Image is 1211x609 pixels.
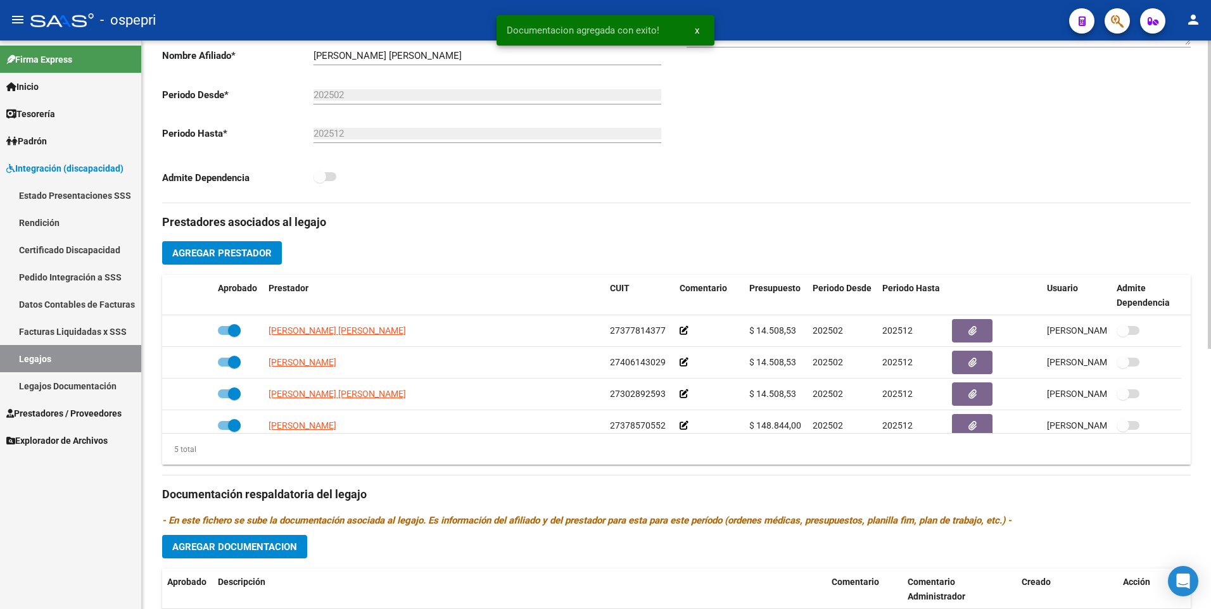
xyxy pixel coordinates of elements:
[1047,420,1146,430] span: [PERSON_NAME] [DATE]
[749,283,801,293] span: Presupuesto
[1047,357,1146,367] span: [PERSON_NAME] [DATE]
[695,25,699,36] span: x
[1168,566,1198,596] div: Open Intercom Messenger
[1047,283,1078,293] span: Usuario
[162,486,1191,503] h3: Documentación respaldatoria del legajo
[172,248,272,259] span: Agregar Prestador
[269,283,308,293] span: Prestador
[744,275,808,317] datatable-header-cell: Presupuesto
[813,357,843,367] span: 202502
[263,275,605,317] datatable-header-cell: Prestador
[100,6,156,34] span: - ospepri
[269,420,336,430] span: [PERSON_NAME]
[6,80,39,94] span: Inicio
[6,161,124,175] span: Integración (discapacidad)
[813,283,872,293] span: Periodo Desde
[610,389,666,399] span: 27302892593
[813,389,843,399] span: 202502
[1047,389,1146,399] span: [PERSON_NAME] [DATE]
[162,49,314,63] p: Nombre Afiliado
[1117,283,1170,308] span: Admite Dependencia
[605,275,675,317] datatable-header-cell: CUIT
[882,389,913,399] span: 202512
[675,275,744,317] datatable-header-cell: Comentario
[1123,577,1150,587] span: Acción
[610,357,666,367] span: 27406143029
[162,213,1191,231] h3: Prestadores asociados al legajo
[269,389,406,399] span: [PERSON_NAME] [PERSON_NAME]
[749,325,796,336] span: $ 14.508,53
[213,275,263,317] datatable-header-cell: Aprobado
[10,12,25,27] mat-icon: menu
[6,406,122,420] span: Prestadores / Proveedores
[882,325,913,336] span: 202512
[162,535,307,558] button: Agregar Documentacion
[167,577,206,587] span: Aprobado
[162,443,196,456] div: 5 total
[1047,325,1146,336] span: [PERSON_NAME] [DATE]
[749,357,796,367] span: $ 14.508,53
[610,420,666,430] span: 27378570552
[610,283,630,293] span: CUIT
[6,434,108,448] span: Explorador de Archivos
[832,577,879,587] span: Comentario
[218,577,265,587] span: Descripción
[908,577,965,601] span: Comentario Administrador
[749,389,796,399] span: $ 14.508,53
[269,325,406,336] span: [PERSON_NAME] [PERSON_NAME]
[162,88,314,102] p: Periodo Desde
[172,541,297,553] span: Agregar Documentacion
[749,420,801,430] span: $ 148.844,00
[808,275,877,317] datatable-header-cell: Periodo Desde
[685,19,709,42] button: x
[162,515,1011,526] i: - En este fichero se sube la documentación asociada al legajo. Es información del afiliado y del ...
[1186,12,1201,27] mat-icon: person
[162,127,314,141] p: Periodo Hasta
[1042,275,1112,317] datatable-header-cell: Usuario
[218,283,257,293] span: Aprobado
[162,241,282,265] button: Agregar Prestador
[813,325,843,336] span: 202502
[680,283,727,293] span: Comentario
[1112,275,1181,317] datatable-header-cell: Admite Dependencia
[877,275,947,317] datatable-header-cell: Periodo Hasta
[6,107,55,121] span: Tesorería
[882,420,913,430] span: 202512
[162,171,314,185] p: Admite Dependencia
[507,24,659,37] span: Documentacion agregada con exito!
[6,134,47,148] span: Padrón
[882,357,913,367] span: 202512
[813,420,843,430] span: 202502
[610,325,666,336] span: 27377814377
[6,53,72,66] span: Firma Express
[269,357,336,367] span: [PERSON_NAME]
[882,283,940,293] span: Periodo Hasta
[1022,577,1051,587] span: Creado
